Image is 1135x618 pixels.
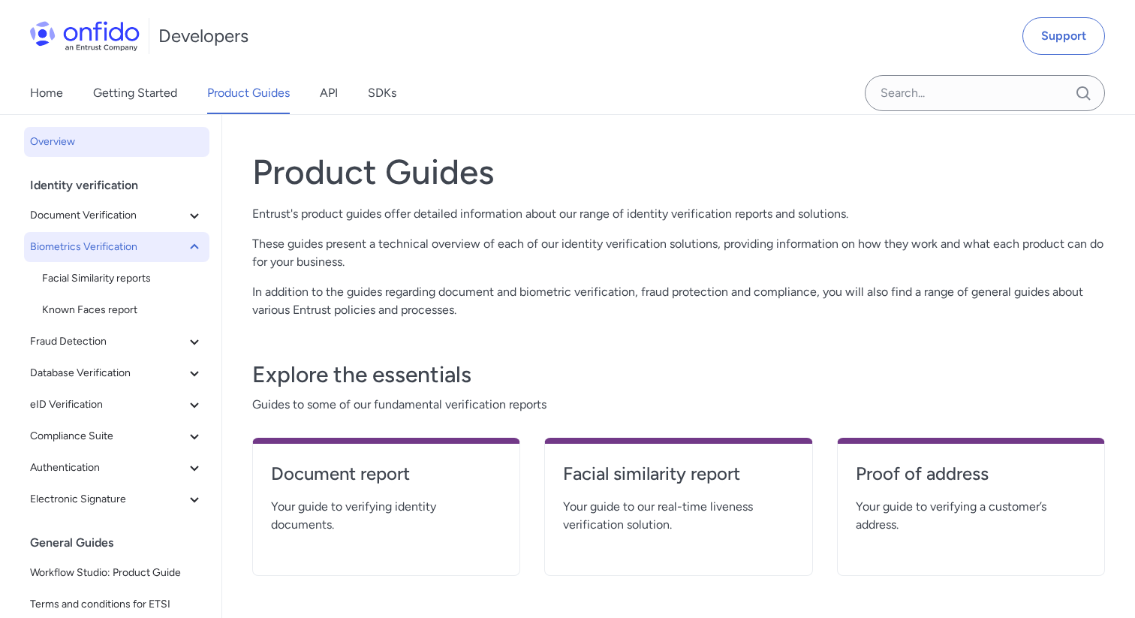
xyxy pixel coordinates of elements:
[252,396,1105,414] span: Guides to some of our fundamental verification reports
[30,207,185,225] span: Document Verification
[42,270,203,288] span: Facial Similarity reports
[24,327,209,357] button: Fraud Detection
[30,564,203,582] span: Workflow Studio: Product Guide
[24,453,209,483] button: Authentication
[1022,17,1105,55] a: Support
[24,232,209,262] button: Biometrics Verification
[368,72,396,114] a: SDKs
[865,75,1105,111] input: Onfido search input field
[30,238,185,256] span: Biometrics Verification
[30,490,185,508] span: Electronic Signature
[271,498,501,534] span: Your guide to verifying identity documents.
[252,360,1105,390] h3: Explore the essentials
[252,283,1105,319] p: In addition to the guides regarding document and biometric verification, fraud protection and com...
[24,358,209,388] button: Database Verification
[30,133,203,151] span: Overview
[30,427,185,445] span: Compliance Suite
[856,462,1086,498] a: Proof of address
[252,205,1105,223] p: Entrust's product guides offer detailed information about our range of identity verification repo...
[252,235,1105,271] p: These guides present a technical overview of each of our identity verification solutions, providi...
[252,151,1105,193] h1: Product Guides
[93,72,177,114] a: Getting Started
[30,170,215,200] div: Identity verification
[24,421,209,451] button: Compliance Suite
[320,72,338,114] a: API
[30,364,185,382] span: Database Verification
[24,484,209,514] button: Electronic Signature
[24,390,209,420] button: eID Verification
[271,462,501,486] h4: Document report
[36,264,209,294] a: Facial Similarity reports
[24,558,209,588] a: Workflow Studio: Product Guide
[36,295,209,325] a: Known Faces report
[30,333,185,351] span: Fraud Detection
[271,462,501,498] a: Document report
[42,301,203,319] span: Known Faces report
[563,462,793,498] a: Facial similarity report
[856,498,1086,534] span: Your guide to verifying a customer’s address.
[563,498,793,534] span: Your guide to our real-time liveness verification solution.
[207,72,290,114] a: Product Guides
[24,127,209,157] a: Overview
[158,24,248,48] h1: Developers
[30,459,185,477] span: Authentication
[30,528,215,558] div: General Guides
[30,72,63,114] a: Home
[24,200,209,231] button: Document Verification
[30,396,185,414] span: eID Verification
[30,21,140,51] img: Onfido Logo
[563,462,793,486] h4: Facial similarity report
[856,462,1086,486] h4: Proof of address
